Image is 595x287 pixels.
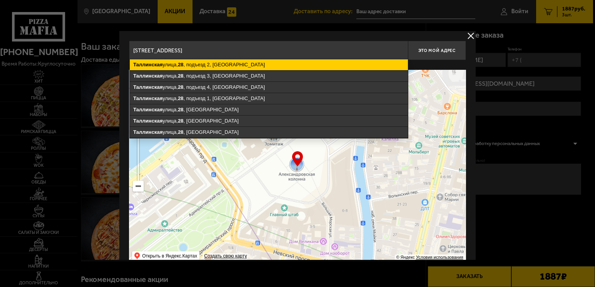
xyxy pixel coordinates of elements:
[133,62,163,67] ymaps: Таллинская
[178,107,183,112] ymaps: 28
[130,116,408,126] ymaps: улица, , [GEOGRAPHIC_DATA]
[396,255,415,259] ymaps: © Яндекс
[133,118,163,124] ymaps: Таллинская
[130,93,408,104] ymaps: улица, , подъезд 1, [GEOGRAPHIC_DATA]
[466,31,476,41] button: delivery type
[133,84,163,90] ymaps: Таллинская
[178,118,183,124] ymaps: 28
[408,41,466,60] button: Это мой адрес
[132,251,199,261] ymaps: Открыть в Яндекс.Картах
[178,129,183,135] ymaps: 28
[178,62,183,67] ymaps: 28
[418,48,456,53] span: Это мой адрес
[133,73,163,79] ymaps: Таллинская
[130,104,408,115] ymaps: улица, , [GEOGRAPHIC_DATA]
[133,95,163,101] ymaps: Таллинская
[133,129,163,135] ymaps: Таллинская
[130,82,408,93] ymaps: улица, , подъезд 4, [GEOGRAPHIC_DATA]
[133,107,163,112] ymaps: Таллинская
[416,255,463,259] a: Условия использования
[142,251,197,261] ymaps: Открыть в Яндекс.Картах
[178,84,183,90] ymaps: 28
[130,59,408,70] ymaps: улица, , подъезд 2, [GEOGRAPHIC_DATA]
[130,71,408,81] ymaps: улица, , подъезд 3, [GEOGRAPHIC_DATA]
[129,62,238,68] p: Укажите дом на карте или в поле ввода
[203,253,248,259] a: Создать свою карту
[129,41,408,60] input: Введите адрес доставки
[178,73,183,79] ymaps: 28
[130,127,408,138] ymaps: улица, , [GEOGRAPHIC_DATA]
[178,95,183,101] ymaps: 28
